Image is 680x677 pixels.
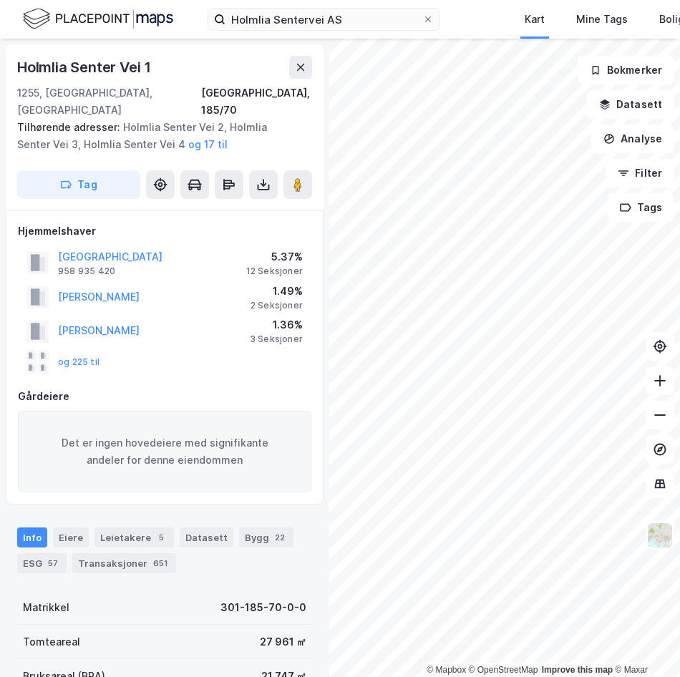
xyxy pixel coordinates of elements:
[427,665,466,675] a: Mapbox
[72,553,176,573] div: Transaksjoner
[150,556,170,570] div: 651
[587,90,674,119] button: Datasett
[23,599,69,616] div: Matrikkel
[576,11,628,28] div: Mine Tags
[469,665,538,675] a: OpenStreetMap
[578,56,674,84] button: Bokmerker
[608,608,680,677] iframe: Chat Widget
[180,527,233,547] div: Datasett
[646,522,674,549] img: Z
[239,527,293,547] div: Bygg
[18,411,311,492] div: Det er ingen hovedeiere med signifikante andeler for denne eiendommen
[58,266,115,277] div: 958 935 420
[94,527,174,547] div: Leietakere
[17,170,140,199] button: Tag
[225,9,422,30] input: Søk på adresse, matrikkel, gårdeiere, leietakere eller personer
[17,56,154,79] div: Holmlia Senter Vei 1
[23,6,173,31] img: logo.f888ab2527a4732fd821a326f86c7f29.svg
[17,121,123,133] span: Tilhørende adresser:
[246,248,303,266] div: 5.37%
[17,119,301,153] div: Holmlia Senter Vei 2, Holmlia Senter Vei 3, Holmlia Senter Vei 4
[591,125,674,153] button: Analyse
[201,84,312,119] div: [GEOGRAPHIC_DATA], 185/70
[251,300,303,311] div: 2 Seksjoner
[220,599,306,616] div: 301-185-70-0-0
[251,283,303,300] div: 1.49%
[18,388,311,405] div: Gårdeiere
[260,633,306,651] div: 27 961 ㎡
[18,223,311,240] div: Hjemmelshaver
[250,316,303,333] div: 1.36%
[250,333,303,345] div: 3 Seksjoner
[154,530,168,545] div: 5
[525,11,545,28] div: Kart
[542,665,613,675] a: Improve this map
[17,553,67,573] div: ESG
[246,266,303,277] div: 12 Seksjoner
[608,193,674,222] button: Tags
[53,527,89,547] div: Eiere
[17,527,47,547] div: Info
[17,84,201,119] div: 1255, [GEOGRAPHIC_DATA], [GEOGRAPHIC_DATA]
[45,556,61,570] div: 57
[272,530,288,545] div: 22
[23,633,80,651] div: Tomteareal
[606,159,674,187] button: Filter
